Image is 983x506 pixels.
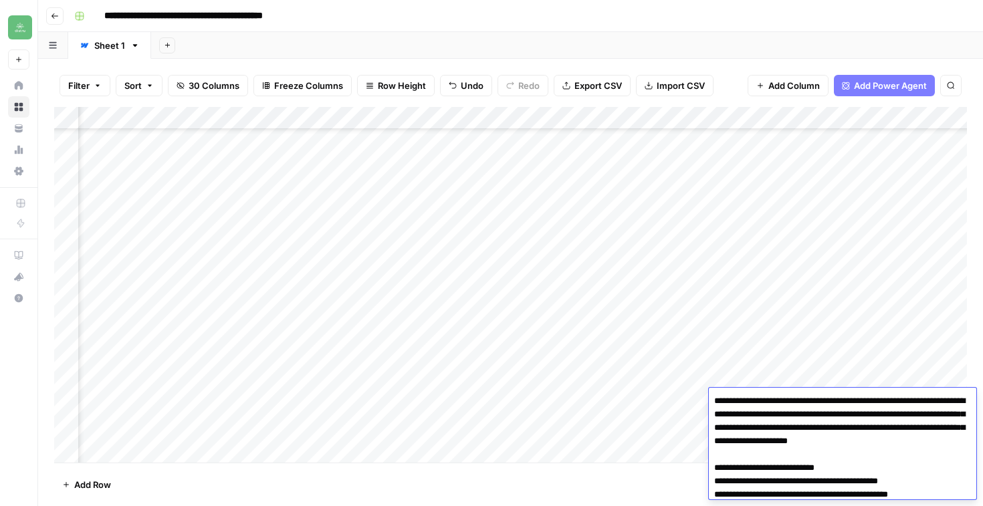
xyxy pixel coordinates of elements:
span: Add Column [768,79,820,92]
button: Help + Support [8,287,29,309]
span: Freeze Columns [274,79,343,92]
a: Browse [8,96,29,118]
span: Filter [68,79,90,92]
a: AirOps Academy [8,245,29,266]
button: 30 Columns [168,75,248,96]
a: Your Data [8,118,29,139]
span: Undo [461,79,483,92]
a: Sheet 1 [68,32,151,59]
div: What's new? [9,267,29,287]
span: Add Row [74,478,111,491]
button: Add Row [54,474,119,495]
button: Freeze Columns [253,75,352,96]
button: Add Column [748,75,829,96]
a: Usage [8,139,29,160]
button: Redo [498,75,548,96]
button: Sort [116,75,162,96]
button: Export CSV [554,75,631,96]
button: Import CSV [636,75,714,96]
div: Sheet 1 [94,39,125,52]
button: Add Power Agent [834,75,935,96]
span: Import CSV [657,79,705,92]
button: Workspace: Distru [8,11,29,44]
span: Add Power Agent [854,79,927,92]
span: Sort [124,79,142,92]
span: Export CSV [574,79,622,92]
a: Settings [8,160,29,182]
button: Filter [60,75,110,96]
a: Home [8,75,29,96]
span: Row Height [378,79,426,92]
img: Distru Logo [8,15,32,39]
span: 30 Columns [189,79,239,92]
button: Undo [440,75,492,96]
button: What's new? [8,266,29,287]
span: Redo [518,79,540,92]
button: Row Height [357,75,435,96]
